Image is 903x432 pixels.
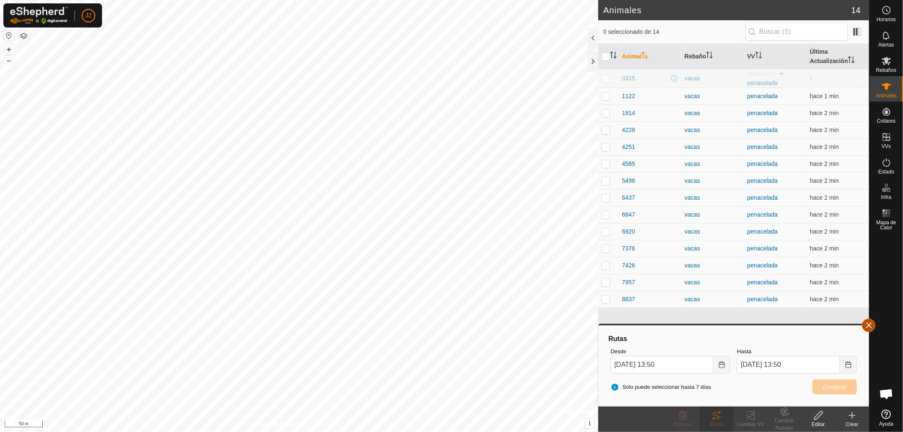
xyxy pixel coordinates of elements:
[622,261,635,270] span: 7426
[19,31,29,41] button: Capas del Mapa
[876,93,897,98] span: Animales
[810,177,839,184] span: 22 sept 2025, 13:47
[622,295,635,304] span: 8837
[4,30,14,41] button: Restablecer Mapa
[810,211,839,218] span: 22 sept 2025, 13:47
[810,194,839,201] span: 22 sept 2025, 13:47
[747,296,778,303] a: penacelada
[810,228,839,235] span: 22 sept 2025, 13:47
[778,70,784,77] img: hasta
[810,143,839,150] span: 22 sept 2025, 13:47
[706,53,713,60] p-sorticon: Activar para ordenar
[685,193,740,202] div: vacas
[881,144,891,149] span: VVs
[878,169,894,174] span: Estado
[746,23,848,41] input: Buscar (S)
[642,53,649,60] p-sorticon: Activar para ordenar
[747,279,778,286] a: penacelada
[881,195,891,200] span: Infra
[622,92,635,101] span: 1122
[747,228,778,235] a: penacelada
[681,44,744,69] th: Rebaño
[685,92,740,101] div: vacas
[685,109,740,118] div: vacas
[872,220,901,230] span: Mapa de Calor
[622,193,635,202] span: 6437
[737,347,857,356] label: Hasta
[622,176,635,185] span: 5498
[610,347,730,356] label: Desde
[685,176,740,185] div: vacas
[685,74,740,83] div: vacas
[812,380,857,394] button: Generar
[685,210,740,219] div: vacas
[622,227,635,236] span: 6920
[622,210,635,219] span: 6847
[685,261,740,270] div: vacas
[622,74,635,83] span: 0315
[747,110,778,116] a: penacelada
[685,160,740,168] div: vacas
[810,110,839,116] span: 22 sept 2025, 13:47
[685,244,740,253] div: vacas
[622,278,635,287] span: 7957
[747,160,778,167] a: penacelada
[747,93,778,99] a: penacelada
[685,143,740,151] div: vacas
[810,75,812,82] span: -
[801,421,835,428] div: Editar
[674,421,692,427] span: Eliminar
[747,245,778,252] a: penacelada
[747,177,778,184] a: penacelada
[10,7,68,24] img: Logo Gallagher
[870,406,903,430] a: Ayuda
[685,278,740,287] div: vacas
[603,28,746,36] span: 0 seleccionado de 14
[835,421,869,428] div: Crear
[876,68,896,73] span: Rebaños
[747,71,776,77] span: APAGADO
[685,227,740,236] div: vacas
[747,194,778,201] a: penacelada
[685,126,740,135] div: vacas
[755,53,762,60] p-sorticon: Activar para ordenar
[4,55,14,66] button: –
[810,160,839,167] span: 22 sept 2025, 13:48
[810,245,839,252] span: 22 sept 2025, 13:48
[848,58,855,64] p-sorticon: Activar para ordenar
[622,109,635,118] span: 1914
[810,279,839,286] span: 22 sept 2025, 13:48
[589,420,591,427] span: i
[851,4,861,17] span: 14
[877,17,896,22] span: Horarios
[685,295,740,304] div: vacas
[607,334,860,344] div: Rutas
[810,296,839,303] span: 22 sept 2025, 13:47
[877,118,895,124] span: Collares
[610,53,617,60] p-sorticon: Activar para ordenar
[878,42,894,47] span: Alertas
[810,127,839,133] span: 22 sept 2025, 13:47
[585,419,594,428] button: i
[603,5,851,15] h2: Animales
[622,143,635,151] span: 4251
[610,383,711,391] span: Solo puede seleccionar hasta 7 días
[823,384,846,391] span: Generar
[747,80,778,86] a: penacelada
[747,143,778,150] a: penacelada
[810,93,839,99] span: 22 sept 2025, 13:48
[86,11,92,20] span: J2
[879,421,894,426] span: Ayuda
[747,127,778,133] a: penacelada
[806,44,869,69] th: Última Actualización
[840,356,857,374] button: Choose Date
[622,244,635,253] span: 7376
[4,44,14,55] button: +
[713,356,730,374] button: Choose Date
[315,421,343,429] a: Contáctenos
[700,421,734,428] div: Rutas
[747,262,778,269] a: penacelada
[747,211,778,218] a: penacelada
[622,126,635,135] span: 4228
[734,421,768,428] div: Cambiar VV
